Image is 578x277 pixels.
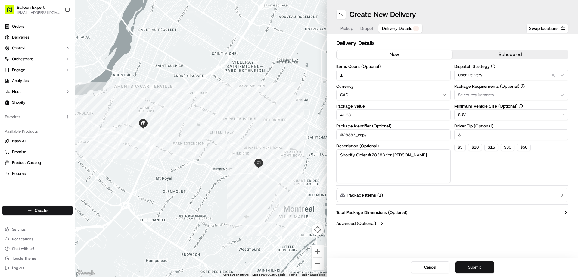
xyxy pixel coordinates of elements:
[289,273,297,276] a: Terms (opens in new tab)
[2,33,73,42] a: Deliveries
[65,110,67,115] span: •
[2,65,73,75] button: Engage
[312,224,324,236] button: Map camera controls
[2,158,73,168] button: Product Catalog
[336,220,376,226] label: Advanced (Optional)
[454,144,466,151] button: $5
[12,227,26,232] span: Settings
[337,50,452,59] button: now
[526,24,568,33] button: Swap locations
[12,135,46,141] span: Knowledge Base
[77,269,97,277] a: Open this area in Google Maps (opens a new window)
[6,78,40,83] div: Past conversations
[312,245,324,257] button: Zoom in
[454,70,569,80] button: Uber Delivery
[2,54,73,64] button: Orchestrate
[2,254,73,263] button: Toggle Theme
[2,235,73,243] button: Notifications
[454,129,569,140] input: Enter driver tip amount
[13,58,23,68] img: 4920774857489_3d7f54699973ba98c624_72.jpg
[2,43,73,53] button: Control
[336,149,451,183] textarea: Shopify Order #28383 for [PERSON_NAME]
[252,273,285,276] span: Map data ©2025 Google
[2,112,73,122] div: Favorites
[2,169,73,178] button: Returns
[69,110,81,115] span: [DATE]
[2,264,73,272] button: Log out
[336,39,568,47] h2: Delivery Details
[336,109,451,120] input: Enter package value
[336,64,451,68] label: Items Count (Optional)
[452,50,568,59] button: scheduled
[17,4,45,10] button: Balloon Expert
[12,149,26,155] span: Promise
[519,104,523,108] button: Minimum Vehicle Size (Optional)
[5,100,10,105] img: Shopify logo
[340,25,353,31] span: Pickup
[223,273,249,277] button: Keyboard shortcuts
[336,209,568,216] button: Total Package Dimensions (Optional)
[6,104,16,116] img: Wisdom Oko
[12,160,41,165] span: Product Catalog
[5,171,70,176] a: Returns
[336,70,451,80] input: Enter number of items
[455,261,494,273] button: Submit
[336,104,451,108] label: Package Value
[27,58,99,64] div: Start new chat
[6,88,16,97] img: Fotoula Anastasopoulos
[2,22,73,31] a: Orders
[27,64,83,68] div: We're available if you need us!
[2,98,73,107] a: Shopify
[336,188,568,202] button: Package Items (1)
[347,192,383,198] label: Package Items ( 1 )
[2,206,73,215] button: Create
[454,104,569,108] label: Minimum Vehicle Size (Optional)
[12,171,26,176] span: Returns
[2,127,73,136] div: Available Products
[312,258,324,270] button: Zoom out
[2,244,73,253] button: Chat with us!
[19,93,49,98] span: [PERSON_NAME]
[12,246,34,251] span: Chat with us!
[60,150,73,154] span: Pylon
[42,149,73,154] a: Powered byPylon
[12,35,29,40] span: Deliveries
[360,25,375,31] span: Dropoff
[12,237,33,241] span: Notifications
[484,144,498,151] button: $15
[301,273,325,276] a: Report a map error
[57,135,97,141] span: API Documentation
[4,132,48,143] a: 📗Knowledge Base
[5,149,70,155] a: Promise
[53,93,66,98] span: [DATE]
[2,76,73,86] a: Analytics
[2,87,73,96] button: Fleet
[17,10,60,15] button: [EMAIL_ADDRESS][DOMAIN_NAME]
[5,160,70,165] a: Product Catalog
[2,136,73,146] button: Nash AI
[517,144,531,151] button: $50
[48,132,99,143] a: 💻API Documentation
[336,124,451,128] label: Package Identifier (Optional)
[51,135,56,140] div: 💻
[336,220,568,226] button: Advanced (Optional)
[454,124,569,128] label: Driver Tip (Optional)
[411,261,449,273] button: Cancel
[468,144,482,151] button: $10
[12,266,24,270] span: Log out
[2,225,73,234] button: Settings
[12,46,25,51] span: Control
[12,78,29,83] span: Analytics
[454,64,569,68] label: Dispatch Strategy
[19,110,64,115] span: Wisdom [PERSON_NAME]
[50,93,52,98] span: •
[336,209,407,216] label: Total Package Dimensions (Optional)
[5,138,70,144] a: Nash AI
[336,144,451,148] label: Description (Optional)
[102,59,110,67] button: Start new chat
[12,138,26,144] span: Nash AI
[77,269,97,277] img: Google
[521,84,525,88] button: Package Requirements (Optional)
